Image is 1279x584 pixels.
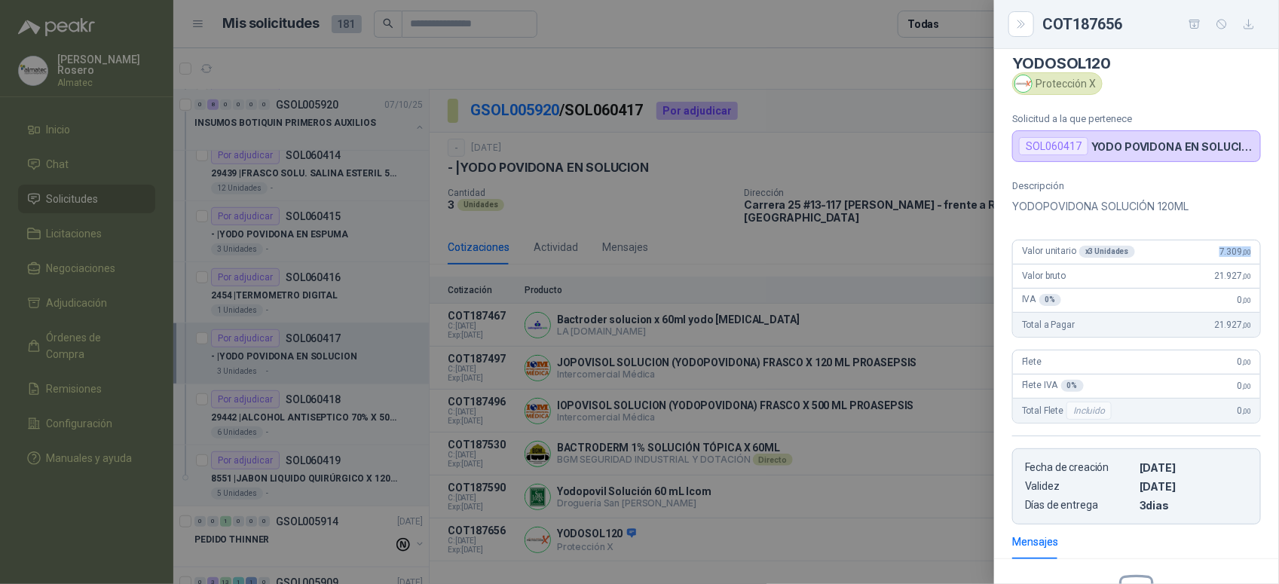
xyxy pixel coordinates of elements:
p: YODOPOVIDONA SOLUCIÓN 120ML [1012,197,1261,216]
span: ,00 [1242,296,1251,304]
span: 0 [1238,381,1251,391]
img: Company Logo [1015,75,1032,92]
p: Validez [1025,480,1134,493]
button: Close [1012,15,1030,33]
span: 0 [1238,405,1251,416]
span: ,00 [1242,382,1251,390]
span: 21.927 [1214,271,1251,281]
span: IVA [1022,294,1061,306]
div: COT187656 [1042,12,1261,36]
span: Total Flete [1022,402,1115,420]
div: 0 % [1061,380,1084,392]
div: Mensajes [1012,534,1058,550]
span: Valor unitario [1022,246,1135,258]
div: Protección X [1012,72,1103,95]
span: Flete IVA [1022,380,1084,392]
p: 3 dias [1140,499,1248,512]
div: 0 % [1039,294,1062,306]
span: Flete [1022,356,1042,367]
p: Días de entrega [1025,499,1134,512]
span: ,00 [1242,407,1251,415]
p: YODO POVIDONA EN SOLUCION [1091,140,1254,153]
h4: YODOSOL120 [1012,54,1261,72]
p: Solicitud a la que pertenece [1012,113,1261,124]
span: 21.927 [1214,320,1251,330]
p: [DATE] [1140,461,1248,474]
span: Total a Pagar [1022,320,1075,330]
span: ,00 [1242,248,1251,256]
span: Valor bruto [1022,271,1066,281]
span: ,00 [1242,358,1251,366]
div: Incluido [1066,402,1112,420]
span: 7.309 [1219,246,1251,257]
span: 0 [1238,295,1251,305]
div: x 3 Unidades [1079,246,1135,258]
p: [DATE] [1140,480,1248,493]
div: SOL060417 [1019,137,1088,155]
p: Descripción [1012,180,1261,191]
p: Fecha de creación [1025,461,1134,474]
span: 0 [1238,356,1251,367]
span: ,00 [1242,272,1251,280]
span: ,00 [1242,321,1251,329]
